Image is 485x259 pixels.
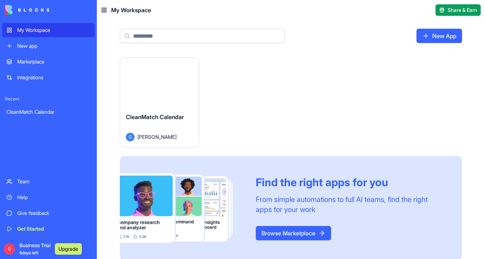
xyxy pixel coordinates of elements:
[17,42,90,50] div: New app
[126,113,184,121] span: CleanMatch Calendar
[17,74,90,81] div: Integrations
[17,209,90,217] div: Give feedback
[17,225,90,232] div: Get Started
[55,243,82,255] button: Upgrade
[2,190,95,204] a: Help
[17,27,90,34] div: My Workspace
[126,133,135,141] span: G
[6,108,90,116] div: CleanMatch Calendar
[4,243,15,255] span: G
[120,173,244,243] img: Frame_181_egmpey.png
[2,174,95,189] a: Team
[2,55,95,69] a: Marketplace
[111,6,151,14] span: My Workspace
[448,6,477,14] span: Share & Earn
[2,222,95,236] a: Get Started
[435,4,481,16] button: Share & Earn
[2,96,95,102] span: Recent
[5,5,50,15] img: logo
[256,226,331,240] a: Browse Marketplace
[2,23,95,37] a: My Workspace
[256,176,445,189] div: Find the right apps for you
[2,105,95,119] a: CleanMatch Calendar
[2,39,95,53] a: New app
[17,178,90,185] div: Team
[2,206,95,220] a: Give feedback
[17,194,90,201] div: Help
[120,57,199,147] a: CleanMatch CalendarG[PERSON_NAME]
[2,70,95,85] a: Integrations
[137,133,176,141] span: [PERSON_NAME]
[19,242,51,256] span: Business Trial
[19,250,38,255] span: 6 days left
[256,194,445,215] div: From simple automations to full AI teams, find the right apps for your work
[17,58,90,65] div: Marketplace
[416,29,462,43] a: New App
